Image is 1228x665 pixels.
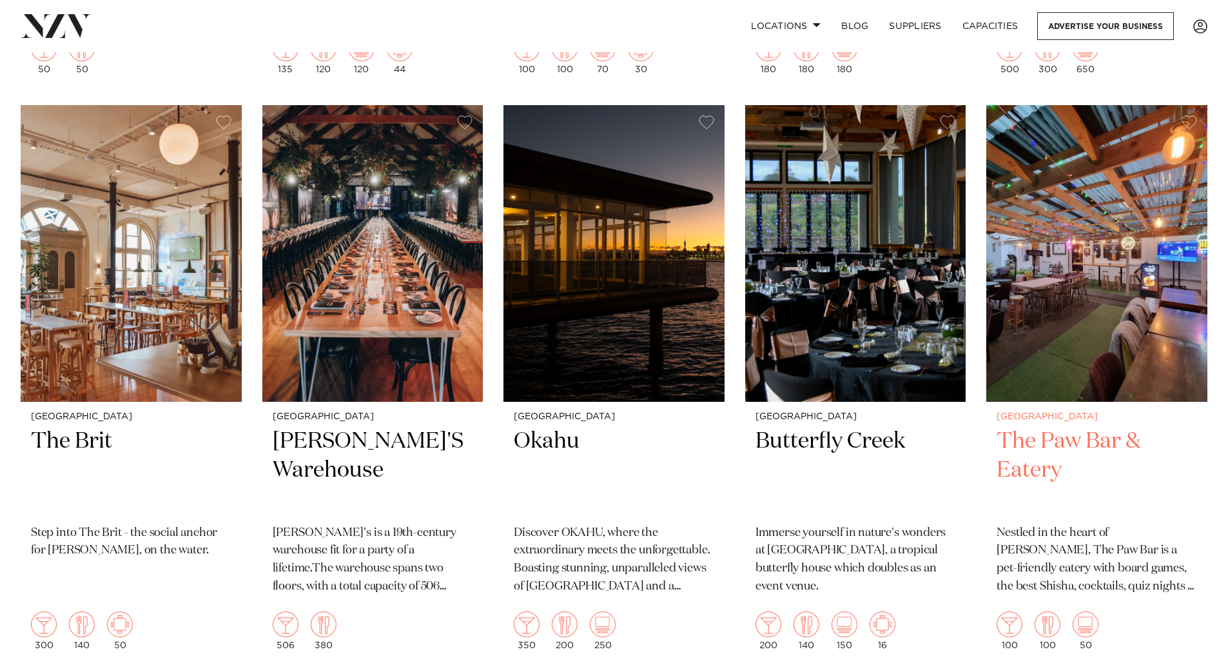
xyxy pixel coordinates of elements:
[755,412,956,422] small: [GEOGRAPHIC_DATA]
[69,611,95,650] div: 140
[31,35,57,74] div: 50
[21,105,242,660] a: [GEOGRAPHIC_DATA] The Brit Step into The Brit - the social anchor for [PERSON_NAME], on the water...
[755,427,956,514] h2: Butterfly Creek
[1073,611,1098,650] div: 50
[832,35,857,74] div: 180
[997,524,1197,597] p: Nestled in the heart of [PERSON_NAME], The Paw Bar is a pet-friendly eatery with board games, the...
[997,611,1022,637] img: cocktail.png
[1073,35,1098,74] div: 650
[952,12,1029,40] a: Capacities
[986,105,1207,660] a: [GEOGRAPHIC_DATA] The Paw Bar & Eatery Nestled in the heart of [PERSON_NAME], The Paw Bar is a pe...
[273,412,473,422] small: [GEOGRAPHIC_DATA]
[590,611,616,637] img: theatre.png
[628,35,654,74] div: 30
[273,35,298,74] div: 135
[997,412,1197,422] small: [GEOGRAPHIC_DATA]
[870,611,895,637] img: meeting.png
[1073,611,1098,637] img: theatre.png
[552,611,578,650] div: 200
[273,611,298,650] div: 506
[832,611,857,650] div: 150
[31,427,231,514] h2: The Brit
[31,611,57,637] img: cocktail.png
[31,611,57,650] div: 300
[552,611,578,637] img: dining.png
[273,611,298,637] img: cocktail.png
[997,427,1197,514] h2: The Paw Bar & Eatery
[31,412,231,422] small: [GEOGRAPHIC_DATA]
[273,524,473,597] p: [PERSON_NAME]'s is a 19th-century warehouse fit for a party of a lifetime.The warehouse spans two...
[514,427,714,514] h2: Okahu
[311,611,336,637] img: dining.png
[755,611,781,650] div: 200
[794,611,819,637] img: dining.png
[741,12,831,40] a: Locations
[311,35,336,74] div: 120
[755,524,956,597] p: Immerse yourself in nature's wonders at [GEOGRAPHIC_DATA], a tropical butterfly house which doubl...
[745,105,966,660] a: [GEOGRAPHIC_DATA] Butterfly Creek Immerse yourself in nature's wonders at [GEOGRAPHIC_DATA], a tr...
[755,35,781,74] div: 180
[590,611,616,650] div: 250
[1035,611,1060,650] div: 100
[311,611,336,650] div: 380
[107,611,133,637] img: meeting.png
[514,35,540,74] div: 100
[349,35,375,74] div: 120
[69,611,95,637] img: dining.png
[870,611,895,650] div: 16
[514,524,714,597] p: Discover OKAHU, where the extraordinary meets the unforgettable. Boasting stunning, unparalleled ...
[31,524,231,561] p: Step into The Brit - the social anchor for [PERSON_NAME], on the water.
[514,611,540,637] img: cocktail.png
[273,427,473,514] h2: [PERSON_NAME]'S Warehouse
[514,611,540,650] div: 350
[1035,35,1060,74] div: 300
[69,35,95,74] div: 50
[1035,611,1060,637] img: dining.png
[590,35,616,74] div: 70
[387,35,413,74] div: 44
[21,14,91,37] img: nzv-logo.png
[997,35,1022,74] div: 500
[503,105,725,660] a: [GEOGRAPHIC_DATA] Okahu Discover OKAHU, where the extraordinary meets the unforgettable. Boasting...
[879,12,951,40] a: SUPPLIERS
[1037,12,1174,40] a: Advertise your business
[107,611,133,650] div: 50
[794,35,819,74] div: 180
[831,12,879,40] a: BLOG
[832,611,857,637] img: theatre.png
[262,105,483,660] a: [GEOGRAPHIC_DATA] [PERSON_NAME]'S Warehouse [PERSON_NAME]'s is a 19th-century warehouse fit for a...
[755,611,781,637] img: cocktail.png
[794,611,819,650] div: 140
[514,412,714,422] small: [GEOGRAPHIC_DATA]
[552,35,578,74] div: 100
[997,611,1022,650] div: 100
